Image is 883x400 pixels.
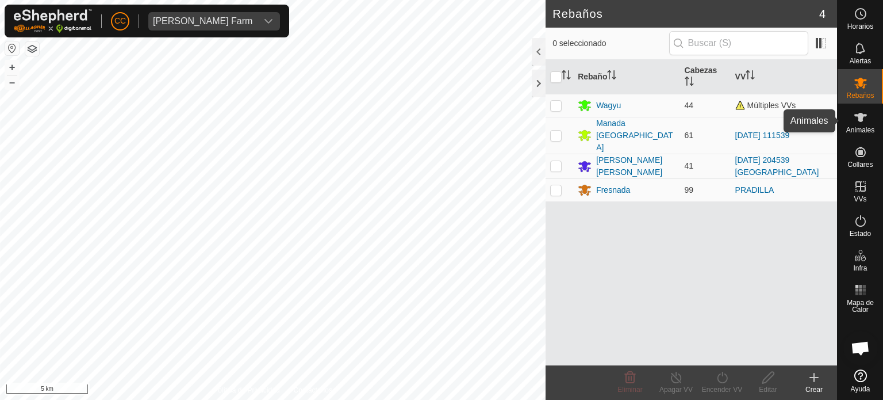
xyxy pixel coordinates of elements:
span: Eliminar [617,386,642,394]
p-sorticon: Activar para ordenar [685,78,694,87]
div: Fresnada [596,184,630,196]
div: Wagyu [596,100,621,112]
span: Alertas [850,58,871,64]
span: Mapa de Calor [840,299,880,313]
button: – [5,75,19,89]
a: Chat abierto [843,331,878,365]
span: Estado [850,230,871,237]
div: dropdown trigger [257,12,280,31]
span: Collares [847,161,873,168]
span: Rebaños [846,92,874,99]
th: Cabezas [680,60,731,94]
span: Infra [853,265,867,272]
img: Logo Gallagher [14,9,92,33]
div: Editar [745,384,791,395]
button: Capas del Mapa [25,42,39,56]
a: Política de Privacidad [213,385,279,395]
a: [DATE] 204539 [GEOGRAPHIC_DATA] [735,155,819,177]
div: Apagar VV [653,384,699,395]
p-sorticon: Activar para ordenar [607,72,616,81]
input: Buscar (S) [669,31,808,55]
span: 61 [685,131,694,140]
span: 0 seleccionado [552,37,669,49]
button: + [5,60,19,74]
span: CC [114,15,126,27]
a: PRADILLA [735,185,774,195]
h2: Rebaños [552,7,819,21]
span: Animales [846,127,874,134]
span: Horarios [847,23,873,30]
div: [PERSON_NAME] [PERSON_NAME] [596,154,675,178]
div: [PERSON_NAME] Farm [153,17,252,26]
a: [DATE] 111539 [735,131,790,140]
th: VV [731,60,837,94]
span: Alarcia Monja Farm [148,12,257,31]
a: Contáctenos [294,385,332,395]
span: Ayuda [851,386,870,393]
span: 4 [819,5,826,22]
span: 41 [685,161,694,170]
span: VVs [854,196,866,203]
button: Restablecer Mapa [5,41,19,55]
div: Crear [791,384,837,395]
span: Múltiples VVs [735,101,796,110]
p-sorticon: Activar para ordenar [562,72,571,81]
div: Manada [GEOGRAPHIC_DATA] [596,117,675,154]
div: Encender VV [699,384,745,395]
th: Rebaño [573,60,679,94]
span: 99 [685,185,694,195]
span: 44 [685,101,694,110]
a: Ayuda [838,365,883,397]
p-sorticon: Activar para ordenar [746,72,755,81]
